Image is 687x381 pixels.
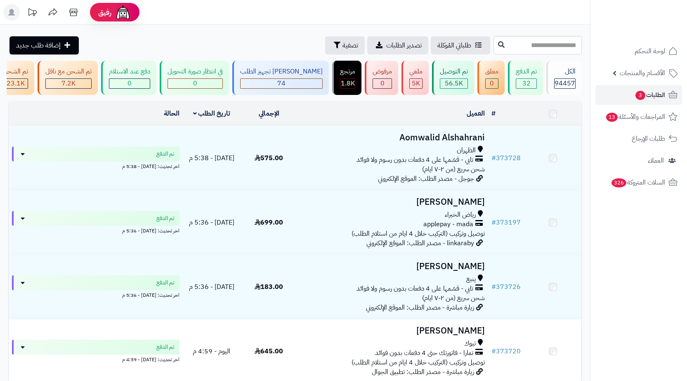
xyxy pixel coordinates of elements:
span: 699.00 [255,218,283,227]
span: 5K [412,78,420,88]
span: 94457 [555,78,575,88]
span: # [491,153,496,163]
a: مرتجع 1.8K [331,61,363,95]
span: 0 [127,78,132,88]
span: السلات المتروكة [611,177,665,188]
div: دفع عند الاستلام [109,67,150,76]
a: #373728 [491,153,521,163]
span: تصفية [342,40,358,50]
span: 0 [193,78,197,88]
span: # [491,346,496,356]
div: [PERSON_NAME] تجهيز الطلب [240,67,323,76]
span: الظهران [457,146,476,155]
div: 7223 [46,79,91,88]
a: تم التوصيل 56.5K [430,61,476,95]
span: لوحة التحكم [635,45,665,57]
a: ملغي 5K [400,61,430,95]
span: 326 [611,178,627,187]
span: اليوم - 4:59 م [193,346,230,356]
span: # [491,218,496,227]
a: لوحة التحكم [595,41,682,61]
span: الطلبات [635,89,665,101]
div: تم الشحن [3,67,28,76]
span: 183.00 [255,282,283,292]
span: 32 [522,78,531,88]
a: الإجمالي [259,109,279,118]
span: تمارا - فاتورتك حتى 4 دفعات بدون فوائد [375,348,473,358]
div: الكل [554,67,576,76]
span: 56.5K [445,78,463,88]
div: تم التوصيل [440,67,468,76]
span: linkaraby - مصدر الطلب: الموقع الإلكتروني [366,238,474,248]
a: مرفوض 0 [363,61,400,95]
div: 56502 [440,79,467,88]
a: المراجعات والأسئلة13 [595,107,682,127]
span: 3 [635,91,645,100]
a: #373197 [491,218,521,227]
span: تبوك [464,339,476,348]
span: شحن سريع (من ٢-٧ ايام) [422,293,485,303]
div: اخر تحديث: [DATE] - 5:38 م [12,161,179,170]
a: تصدير الطلبات [367,36,428,54]
span: 7.2K [61,78,76,88]
div: تم الدفع [516,67,537,76]
span: تم الدفع [156,279,175,287]
div: تم الشحن مع ناقل [45,67,92,76]
span: تابي - قسّمها على 4 دفعات بدون رسوم ولا فوائد [356,284,473,293]
span: 645.00 [255,346,283,356]
div: 0 [373,79,392,88]
a: تم الشحن مع ناقل 7.2K [36,61,99,95]
a: # [491,109,496,118]
div: 1806 [340,79,355,88]
span: 23.1K [7,78,25,88]
span: زيارة مباشرة - مصدر الطلب: الموقع الإلكتروني [366,303,474,312]
span: طلباتي المُوكلة [437,40,471,50]
span: طلبات الإرجاع [632,133,665,144]
h3: [PERSON_NAME] [301,326,485,336]
div: مرتجع [340,67,355,76]
div: اخر تحديث: [DATE] - 4:59 م [12,355,179,363]
a: [PERSON_NAME] تجهيز الطلب 74 [231,61,331,95]
span: زيارة مباشرة - مصدر الطلب: تطبيق الجوال [372,367,474,377]
div: 0 [168,79,222,88]
a: العميل [467,109,485,118]
span: 575.00 [255,153,283,163]
h3: [PERSON_NAME] [301,197,485,207]
span: # [491,282,496,292]
span: [DATE] - 5:36 م [189,282,234,292]
img: logo-2.png [631,19,679,37]
span: المراجعات والأسئلة [605,111,665,123]
span: الأقسام والمنتجات [620,67,665,79]
a: تحديثات المنصة [22,4,42,23]
a: طلباتي المُوكلة [431,36,490,54]
div: ملغي [409,67,423,76]
span: 0 [380,78,385,88]
a: إضافة طلب جديد [9,36,79,54]
a: تاريخ الطلب [193,109,231,118]
div: اخر تحديث: [DATE] - 5:36 م [12,226,179,234]
div: 23141 [3,79,28,88]
a: #373720 [491,346,521,356]
div: 4957 [410,79,422,88]
span: جوجل - مصدر الطلب: الموقع الإلكتروني [378,174,474,184]
span: تم الدفع [156,343,175,351]
span: [DATE] - 5:36 م [189,218,234,227]
div: في انتظار صورة التحويل [168,67,223,76]
a: في انتظار صورة التحويل 0 [158,61,231,95]
span: تصدير الطلبات [386,40,422,50]
a: تم الدفع 32 [506,61,545,95]
span: applepay - mada [423,220,473,229]
h3: [PERSON_NAME] [301,262,485,271]
div: معلق [485,67,498,76]
span: شحن سريع (من ٢-٧ ايام) [422,164,485,174]
img: ai-face.png [115,4,131,21]
div: 74 [241,79,322,88]
a: العملاء [595,151,682,170]
a: الحالة [164,109,179,118]
a: #373726 [491,282,521,292]
a: الطلبات3 [595,85,682,105]
div: 0 [109,79,150,88]
span: تم الدفع [156,150,175,158]
span: 1.8K [341,78,355,88]
span: توصيل وتركيب (التركيب خلال 4 ايام من استلام الطلب) [352,357,485,367]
